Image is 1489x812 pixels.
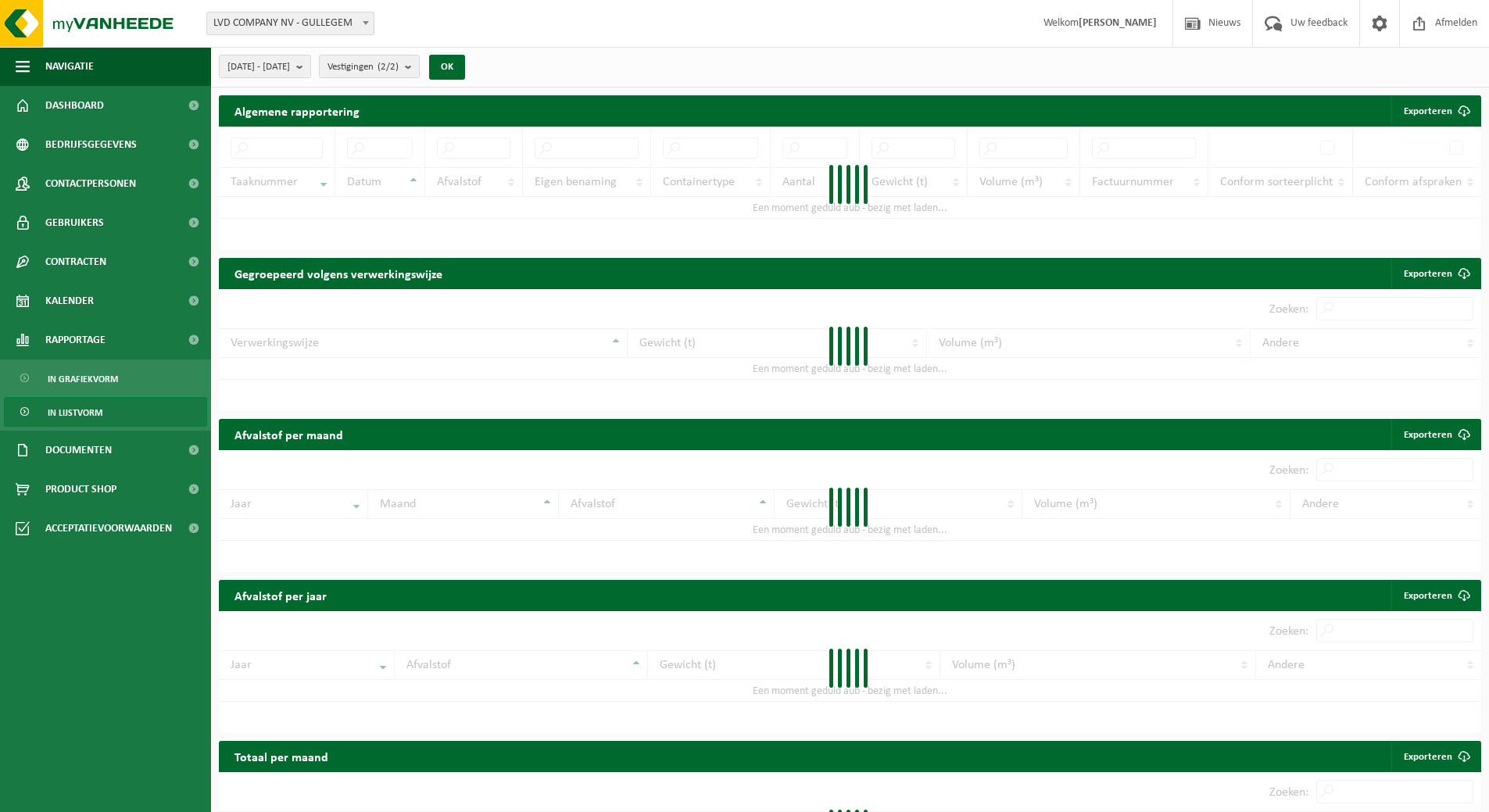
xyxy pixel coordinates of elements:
[207,13,374,34] span: LVD COMPANY NV - GULLEGEM
[45,203,104,242] span: Gebruikers
[4,397,207,427] a: In lijstvorm
[48,364,118,394] span: In grafiekvorm
[227,55,290,79] span: [DATE] - [DATE]
[4,363,207,393] a: In grafiekvorm
[1391,580,1480,611] a: Exporteren
[219,580,342,610] h2: Afvalstof per jaar
[219,741,344,771] h2: Totaal per maand
[45,281,94,320] span: Kalender
[1079,17,1157,29] strong: [PERSON_NAME]
[45,86,104,125] span: Dashboard
[45,509,172,548] span: Acceptatievoorwaarden
[206,12,374,35] span: LVD COMPANY NV - GULLEGEM
[219,95,375,127] h2: Algemene rapportering
[429,55,465,80] button: OK
[45,164,136,203] span: Contactpersonen
[378,62,399,72] count: (2/2)
[45,470,116,509] span: Product Shop
[1391,258,1480,289] a: Exporteren
[45,47,94,86] span: Navigatie
[48,398,102,427] span: In lijstvorm
[1391,95,1480,127] button: Exporteren
[45,125,137,164] span: Bedrijfsgegevens
[1391,741,1480,772] a: Exporteren
[45,242,106,281] span: Contracten
[319,55,420,78] button: Vestigingen(2/2)
[1391,419,1480,450] a: Exporteren
[219,55,311,78] button: [DATE] - [DATE]
[45,320,106,359] span: Rapportage
[219,419,359,449] h2: Afvalstof per maand
[328,55,399,79] span: Vestigingen
[219,258,458,288] h2: Gegroepeerd volgens verwerkingswijze
[45,431,112,470] span: Documenten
